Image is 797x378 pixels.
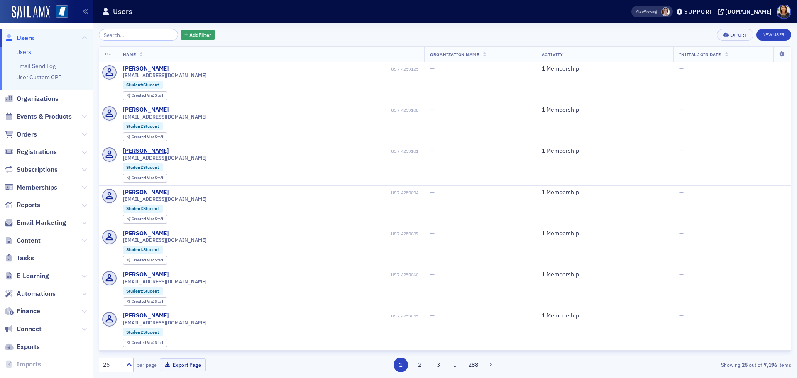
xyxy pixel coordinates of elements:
[17,254,34,263] span: Tasks
[170,272,418,278] div: USR-4259060
[126,124,159,129] a: Student:Student
[170,313,418,319] div: USR-4259055
[5,130,37,139] a: Orders
[123,312,169,319] a: [PERSON_NAME]
[126,206,159,211] a: Student:Student
[17,324,42,334] span: Connect
[17,94,59,103] span: Organizations
[661,7,670,16] span: Lydia Carlisle
[5,94,59,103] a: Organizations
[5,183,57,192] a: Memberships
[5,342,40,351] a: Exports
[123,237,207,243] span: [EMAIL_ADDRESS][DOMAIN_NAME]
[542,271,579,278] a: 1 Membership
[430,147,435,154] span: —
[16,73,61,81] a: User Custom CPE
[132,134,155,139] span: Created Via :
[430,65,435,72] span: —
[566,361,791,368] div: Showing out of items
[123,189,169,196] a: [PERSON_NAME]
[126,247,159,252] a: Student:Student
[126,164,143,170] span: Student :
[542,230,579,237] a: 1 Membership
[113,7,132,17] h1: Users
[123,230,169,237] a: [PERSON_NAME]
[132,176,163,180] div: Staff
[17,218,66,227] span: Email Marketing
[123,297,167,306] div: Created Via: Staff
[132,258,163,263] div: Staff
[684,8,713,15] div: Support
[123,163,163,171] div: Student:
[123,72,207,78] span: [EMAIL_ADDRESS][DOMAIN_NAME]
[132,175,155,180] span: Created Via :
[17,165,58,174] span: Subscriptions
[430,229,435,237] span: —
[679,65,684,72] span: —
[16,48,31,56] a: Users
[123,51,136,57] span: Name
[99,29,178,41] input: Search…
[17,147,57,156] span: Registrations
[718,9,775,15] button: [DOMAIN_NAME]
[542,65,579,73] a: 1 Membership
[132,93,163,98] div: Staff
[5,360,41,369] a: Imports
[170,231,418,237] div: USR-4259087
[126,329,143,335] span: Student :
[123,91,167,100] div: Created Via: Staff
[123,114,207,120] span: [EMAIL_ADDRESS][DOMAIN_NAME]
[123,278,207,285] span: [EMAIL_ADDRESS][DOMAIN_NAME]
[50,5,68,20] a: View Homepage
[17,112,72,121] span: Events & Products
[123,132,167,141] div: Created Via: Staff
[636,9,644,14] div: Also
[756,29,791,41] a: New User
[5,307,40,316] a: Finance
[123,256,167,265] div: Created Via: Staff
[123,81,163,89] div: Student:
[762,361,778,368] strong: 7,196
[132,257,155,263] span: Created Via :
[431,358,446,372] button: 3
[170,149,418,154] div: USR-4259101
[126,82,143,88] span: Student :
[103,361,121,369] div: 25
[123,155,207,161] span: [EMAIL_ADDRESS][DOMAIN_NAME]
[126,205,143,211] span: Student :
[5,34,34,43] a: Users
[717,29,753,41] button: Export
[132,93,155,98] span: Created Via :
[740,361,749,368] strong: 25
[132,340,155,345] span: Created Via :
[123,205,163,213] div: Student:
[725,8,772,15] div: [DOMAIN_NAME]
[170,66,418,72] div: USR-4259125
[132,217,163,222] div: Staff
[412,358,427,372] button: 2
[123,287,163,295] div: Student:
[730,33,747,37] div: Export
[542,51,563,57] span: Activity
[12,6,50,19] img: SailAMX
[5,147,57,156] a: Registrations
[430,271,435,278] span: —
[123,106,169,114] div: [PERSON_NAME]
[132,135,163,139] div: Staff
[17,360,41,369] span: Imports
[5,254,34,263] a: Tasks
[5,271,49,280] a: E-Learning
[123,147,169,155] a: [PERSON_NAME]
[450,361,462,368] span: …
[5,200,40,210] a: Reports
[160,358,206,371] button: Export Page
[636,9,657,15] span: Viewing
[5,324,42,334] a: Connect
[181,30,215,40] button: AddFilter
[679,106,684,113] span: —
[123,65,169,73] a: [PERSON_NAME]
[123,246,163,254] div: Student:
[5,289,56,298] a: Automations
